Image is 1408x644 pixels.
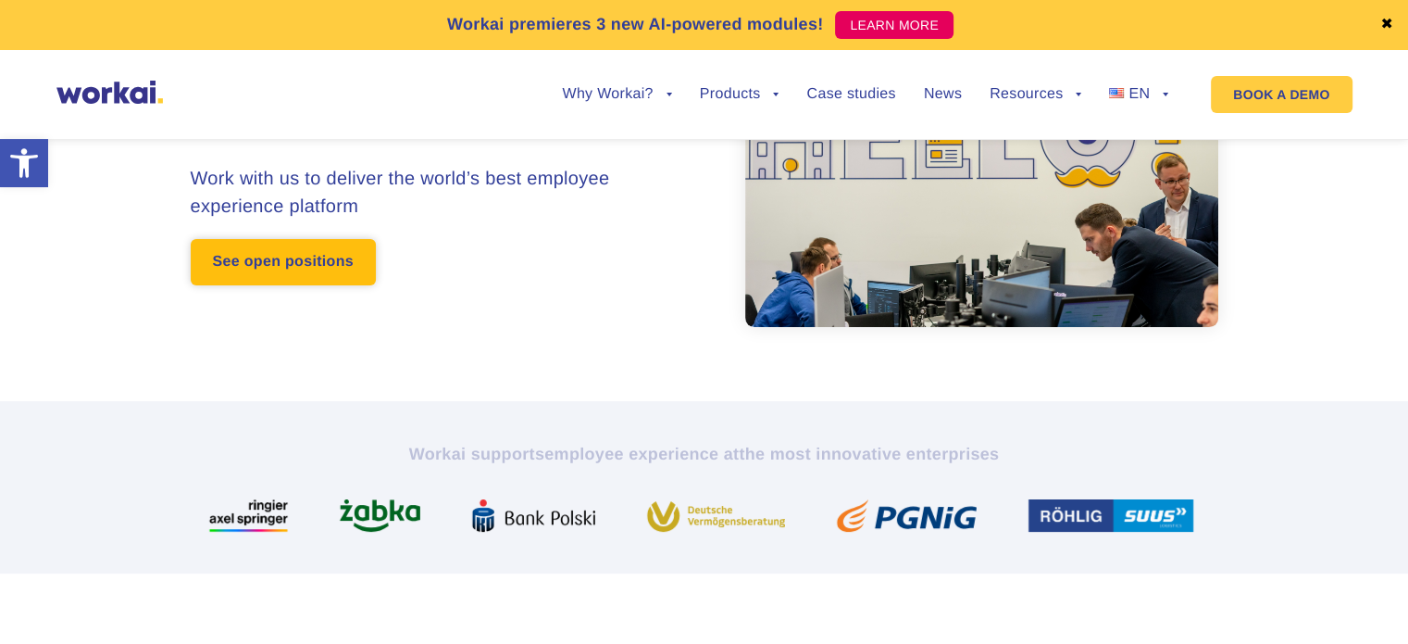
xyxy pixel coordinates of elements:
[924,87,962,102] a: News
[191,165,704,221] h3: Work with us to deliver the world’s best employee experience platform
[835,11,953,39] a: LEARN MORE
[191,443,1218,465] h2: Workai supports the most innovative enterprises
[544,445,739,463] i: employee experience at
[191,239,376,285] a: See open positions
[806,87,895,102] a: Case studies
[447,12,824,37] p: Workai premieres 3 new AI-powered modules!
[562,87,671,102] a: Why Workai?
[1211,76,1352,113] a: BOOK A DEMO
[700,87,779,102] a: Products
[990,87,1081,102] a: Resources
[1380,18,1393,32] a: ✖
[1128,86,1150,102] span: EN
